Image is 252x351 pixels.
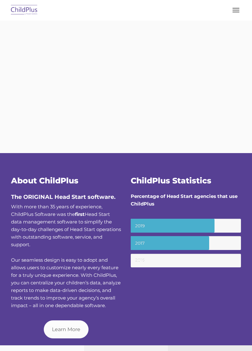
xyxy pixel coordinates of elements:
[131,193,238,207] strong: Percentage of Head Start agencies that use ChildPlus
[9,3,39,18] img: ChildPlus by Procare Solutions
[11,193,116,200] span: The ORIGINAL Head Start software.
[131,219,241,233] small: 2019
[131,254,241,268] small: 2016
[44,320,89,338] a: Learn More
[131,176,211,185] span: ChildPlus Statistics
[131,236,241,250] small: 2017
[11,257,121,308] span: Our seamless design is easy to adopt and allows users to customize nearly every feature for a tru...
[11,204,121,247] span: With more than 35 years of experience, ChildPlus Software was the Head Start data management soft...
[11,176,78,185] span: About ChildPlus
[75,211,85,217] b: first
